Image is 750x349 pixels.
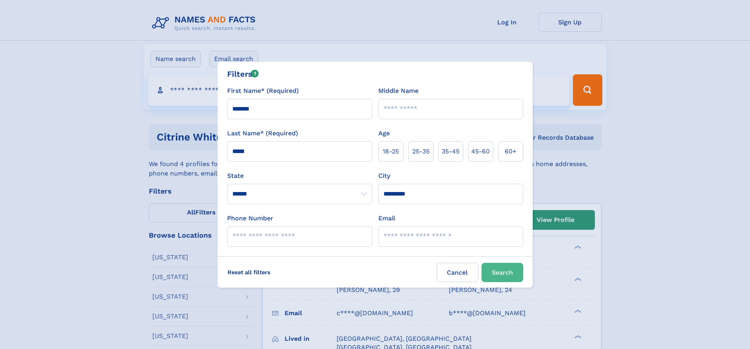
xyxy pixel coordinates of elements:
label: Middle Name [378,86,419,96]
label: Reset all filters [222,263,276,282]
label: Phone Number [227,214,273,223]
label: Cancel [437,263,478,282]
span: 18‑25 [383,147,399,156]
span: 25‑35 [412,147,430,156]
span: 35‑45 [442,147,459,156]
label: State [227,171,372,181]
label: City [378,171,390,181]
button: Search [481,263,523,282]
div: Filters [227,68,259,80]
label: Email [378,214,395,223]
label: Age [378,129,390,138]
span: 45‑60 [471,147,490,156]
label: Last Name* (Required) [227,129,298,138]
label: First Name* (Required) [227,86,299,96]
span: 60+ [505,147,517,156]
